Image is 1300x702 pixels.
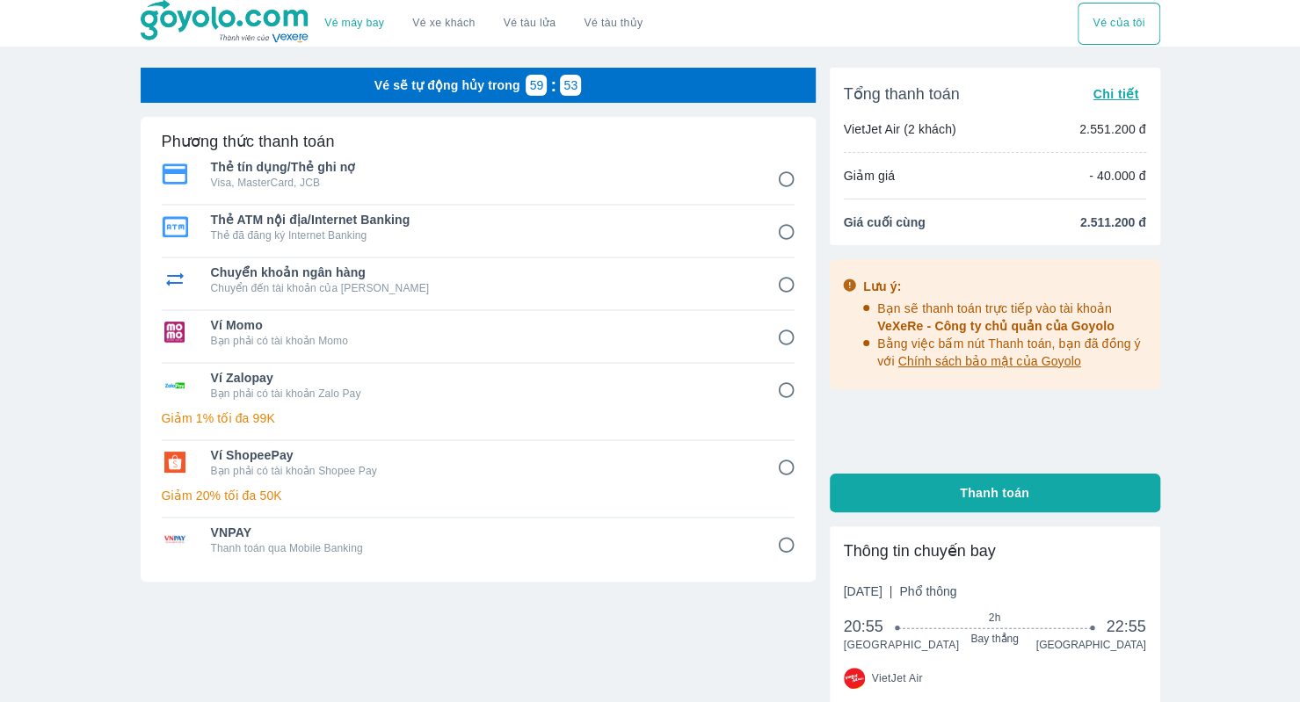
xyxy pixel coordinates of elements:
[211,316,752,334] span: Ví Momo
[898,354,1081,368] span: Chính sách bảo mật của Goyolo
[877,319,1115,333] span: VeXeRe - Công ty chủ quản của Goyolo
[844,213,926,231] span: Giá cuối cùng
[162,374,188,395] img: Ví Zalopay
[162,364,795,406] div: Ví ZalopayVí ZalopayBạn phải có tài khoản Zalo Pay
[844,583,957,600] span: [DATE]
[324,17,384,30] a: Vé máy bay
[1093,87,1138,101] span: Chi tiết
[897,632,1092,646] span: Bay thẳng
[960,484,1029,502] span: Thanh toán
[162,163,188,185] img: Thẻ tín dụng/Thẻ ghi nợ
[530,76,544,94] p: 59
[162,409,795,427] p: Giảm 1% tối đa 99K
[162,441,795,483] div: Ví ShopeePayVí ShopeePayBạn phải có tài khoản Shopee Pay
[1106,616,1145,637] span: 22:55
[1089,167,1146,185] p: - 40.000 đ
[162,269,188,290] img: Chuyển khoản ngân hàng
[162,153,795,195] div: Thẻ tín dụng/Thẻ ghi nợThẻ tín dụng/Thẻ ghi nợVisa, MasterCard, JCB
[211,211,752,228] span: Thẻ ATM nội địa/Internet Banking
[211,264,752,281] span: Chuyển khoản ngân hàng
[374,76,520,94] p: Vé sẽ tự động hủy trong
[844,120,956,138] p: VietJet Air (2 khách)
[211,446,752,464] span: Ví ShopeePay
[877,301,1115,333] span: Bạn sẽ thanh toán trực tiếp vào tài khoản
[211,176,752,190] p: Visa, MasterCard, JCB
[162,311,795,353] div: Ví MomoVí MomoBạn phải có tài khoản Momo
[844,83,960,105] span: Tổng thanh toán
[830,474,1160,512] button: Thanh toán
[211,369,752,387] span: Ví Zalopay
[897,611,1092,625] span: 2h
[211,387,752,401] p: Bạn phải có tài khoản Zalo Pay
[310,3,657,45] div: choose transportation mode
[863,278,1148,295] div: Lưu ý:
[162,216,188,237] img: Thẻ ATM nội địa/Internet Banking
[162,258,795,300] div: Chuyển khoản ngân hàngChuyển khoản ngân hàngChuyển đến tài khoản của [PERSON_NAME]
[1080,213,1146,231] span: 2.511.200 đ
[211,158,752,176] span: Thẻ tín dụng/Thẻ ghi nợ
[162,487,795,504] p: Giảm 20% tối đa 50K
[1079,120,1146,138] p: 2.551.200 đ
[1086,82,1145,106] button: Chi tiết
[162,529,188,550] img: VNPAY
[162,322,188,343] img: Ví Momo
[211,541,752,555] p: Thanh toán qua Mobile Banking
[844,167,895,185] p: Giảm giá
[162,452,188,473] img: Ví ShopeePay
[563,76,577,94] p: 53
[162,518,795,561] div: VNPAYVNPAYThanh toán qua Mobile Banking
[211,524,752,541] span: VNPAY
[211,464,752,478] p: Bạn phải có tài khoản Shopee Pay
[877,335,1148,370] p: Bằng việc bấm nút Thanh toán, bạn đã đồng ý với
[547,76,560,94] p: :
[899,584,956,598] span: Phổ thông
[211,281,752,295] p: Chuyển đến tài khoản của [PERSON_NAME]
[844,540,1146,561] div: Thông tin chuyến bay
[162,206,795,248] div: Thẻ ATM nội địa/Internet BankingThẻ ATM nội địa/Internet BankingThẻ đã đăng ký Internet Banking
[490,3,570,45] a: Vé tàu lửa
[872,671,923,685] span: VietJet Air
[1078,3,1159,45] button: Vé của tôi
[211,334,752,348] p: Bạn phải có tài khoản Momo
[412,17,475,30] a: Vé xe khách
[570,3,657,45] button: Vé tàu thủy
[211,228,752,242] p: Thẻ đã đăng ký Internet Banking
[162,131,335,152] h6: Phương thức thanh toán
[890,584,893,598] span: |
[1078,3,1159,45] div: choose transportation mode
[844,616,898,637] span: 20:55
